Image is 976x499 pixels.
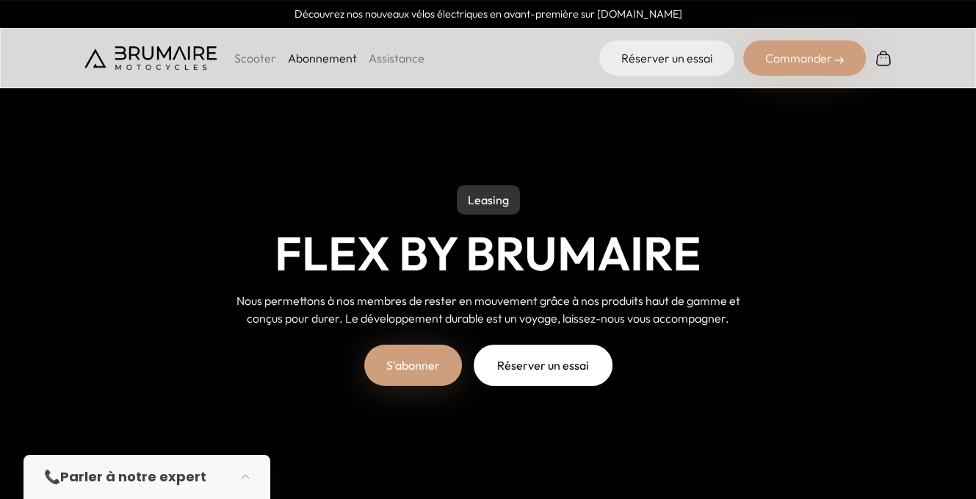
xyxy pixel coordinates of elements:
div: Commander [743,40,866,76]
h1: Flex by Brumaire [275,226,701,281]
a: Assistance [369,51,424,65]
img: Panier [875,49,892,67]
span: Nous permettons à nos membres de rester en mouvement grâce à nos produits haut de gamme et conçus... [236,293,740,326]
a: S'abonner [364,345,462,386]
a: Réserver un essai [599,40,734,76]
img: right-arrow-2.png [835,56,844,65]
img: Brumaire Motocycles [84,46,217,70]
p: Scooter [234,49,276,67]
a: Abonnement [288,51,357,65]
p: Leasing [457,185,520,215]
a: Réserver un essai [474,345,612,386]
